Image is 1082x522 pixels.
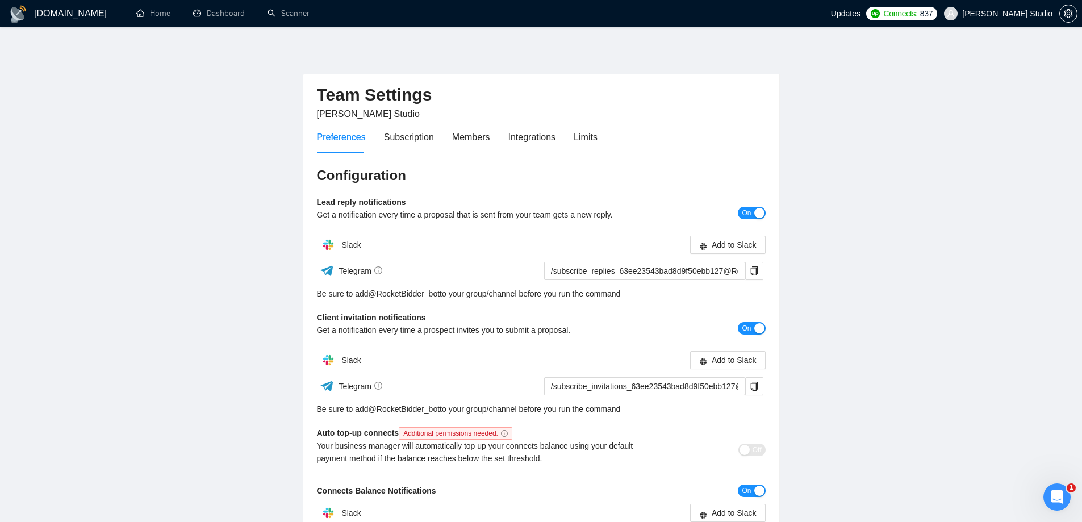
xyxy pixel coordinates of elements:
[1060,9,1077,18] span: setting
[742,322,751,335] span: On
[920,7,933,20] span: 837
[690,351,766,369] button: slackAdd to Slack
[712,507,757,519] span: Add to Slack
[317,208,654,221] div: Get a notification every time a proposal that is sent from your team gets a new reply.
[374,266,382,274] span: info-circle
[746,266,763,275] span: copy
[699,510,707,519] span: slack
[501,430,508,437] span: info-circle
[341,508,361,517] span: Slack
[699,242,707,250] span: slack
[742,485,751,497] span: On
[742,207,751,219] span: On
[947,10,955,18] span: user
[699,357,707,366] span: slack
[317,287,766,300] div: Be sure to add to your group/channel before you run the command
[690,236,766,254] button: slackAdd to Slack
[339,382,382,391] span: Telegram
[883,7,917,20] span: Connects:
[317,233,340,256] img: hpQkSZIkSZIkSZIkSZIkSZIkSZIkSZIkSZIkSZIkSZIkSZIkSZIkSZIkSZIkSZIkSZIkSZIkSZIkSZIkSZIkSZIkSZIkSZIkS...
[452,130,490,144] div: Members
[871,9,880,18] img: upwork-logo.png
[712,239,757,251] span: Add to Slack
[320,379,334,393] img: ww3wtPAAAAAElFTkSuQmCC
[831,9,860,18] span: Updates
[384,130,434,144] div: Subscription
[320,264,334,278] img: ww3wtPAAAAAElFTkSuQmCC
[1059,5,1077,23] button: setting
[317,166,766,185] h3: Configuration
[136,9,170,18] a: homeHome
[574,130,598,144] div: Limits
[317,486,436,495] b: Connects Balance Notifications
[317,349,340,371] img: hpQkSZIkSZIkSZIkSZIkSZIkSZIkSZIkSZIkSZIkSZIkSZIkSZIkSZIkSZIkSZIkSZIkSZIkSZIkSZIkSZIkSZIkSZIkSZIkS...
[1067,483,1076,492] span: 1
[1043,483,1071,511] iframe: Intercom live chat
[745,262,763,280] button: copy
[508,130,556,144] div: Integrations
[317,403,766,415] div: Be sure to add to your group/channel before you run the command
[399,427,512,440] span: Additional permissions needed.
[690,504,766,522] button: slackAdd to Slack
[339,266,382,275] span: Telegram
[317,313,426,322] b: Client invitation notifications
[369,403,440,415] a: @RocketBidder_bot
[1059,9,1077,18] a: setting
[746,382,763,391] span: copy
[712,354,757,366] span: Add to Slack
[317,428,517,437] b: Auto top-up connects
[341,240,361,249] span: Slack
[193,9,245,18] a: dashboardDashboard
[374,382,382,390] span: info-circle
[317,130,366,144] div: Preferences
[9,5,27,23] img: logo
[317,83,766,107] h2: Team Settings
[745,377,763,395] button: copy
[317,198,406,207] b: Lead reply notifications
[369,287,440,300] a: @RocketBidder_bot
[317,109,420,119] span: [PERSON_NAME] Studio
[268,9,310,18] a: searchScanner
[317,324,654,336] div: Get a notification every time a prospect invites you to submit a proposal.
[753,444,762,456] span: Off
[341,356,361,365] span: Slack
[317,440,654,465] div: Your business manager will automatically top up your connects balance using your default payment ...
